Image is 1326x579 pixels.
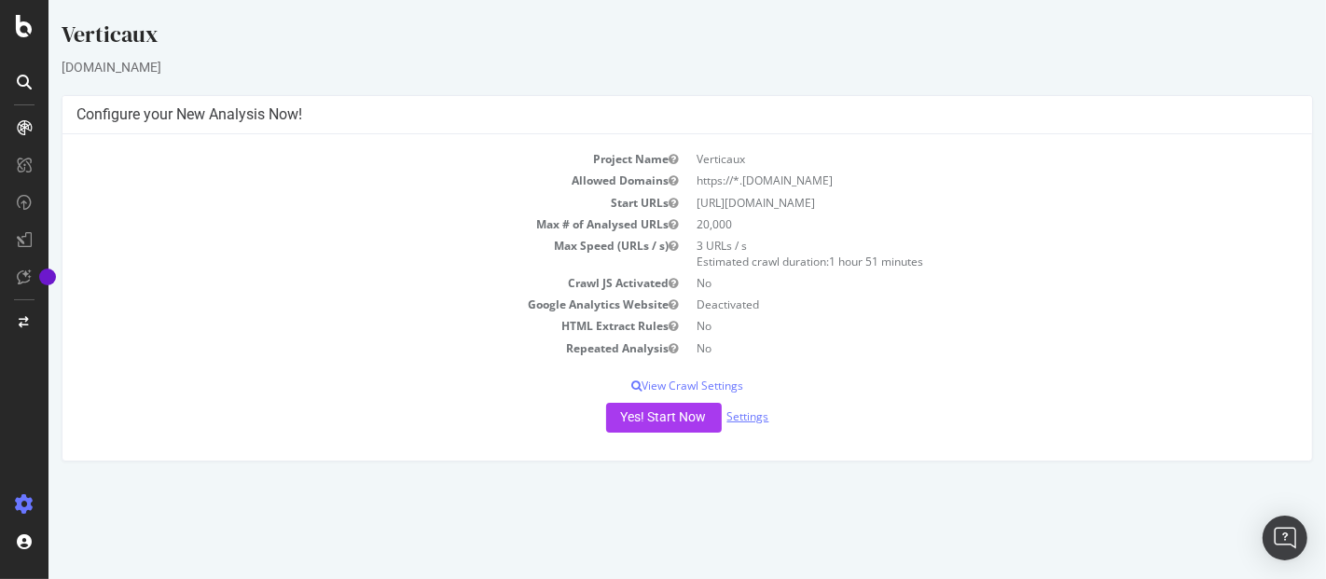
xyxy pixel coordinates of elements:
td: Max # of Analysed URLs [28,214,639,235]
button: Yes! Start Now [558,403,673,433]
h4: Configure your New Analysis Now! [28,105,1250,124]
td: Start URLs [28,192,639,214]
td: Allowed Domains [28,170,639,191]
td: [URL][DOMAIN_NAME] [639,192,1250,214]
div: [DOMAIN_NAME] [13,58,1264,76]
td: No [639,338,1250,359]
td: 20,000 [639,214,1250,235]
p: View Crawl Settings [28,378,1250,393]
div: Open Intercom Messenger [1263,516,1307,560]
span: 1 hour 51 minutes [780,254,875,269]
td: Crawl JS Activated [28,272,639,294]
td: No [639,315,1250,337]
td: Max Speed (URLs / s) [28,235,639,272]
td: Deactivated [639,294,1250,315]
td: Repeated Analysis [28,338,639,359]
div: Verticaux [13,19,1264,58]
td: Project Name [28,148,639,170]
td: Google Analytics Website [28,294,639,315]
td: https://*.[DOMAIN_NAME] [639,170,1250,191]
a: Settings [679,408,721,424]
td: 3 URLs / s Estimated crawl duration: [639,235,1250,272]
td: HTML Extract Rules [28,315,639,337]
td: No [639,272,1250,294]
td: Verticaux [639,148,1250,170]
div: Tooltip anchor [39,269,56,285]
